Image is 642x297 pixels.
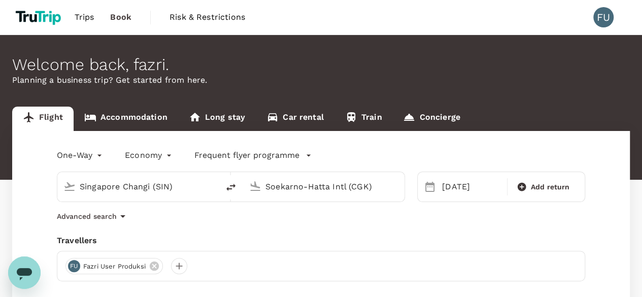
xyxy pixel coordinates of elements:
div: Travellers [57,235,585,247]
span: Trips [75,11,94,23]
a: Accommodation [74,107,178,131]
a: Flight [12,107,74,131]
p: Planning a business trip? Get started from here. [12,74,630,86]
div: [DATE] [438,177,505,197]
button: Frequent flyer programme [194,149,312,161]
div: FU [593,7,614,27]
span: Risk & Restrictions [170,11,245,23]
a: Car rental [256,107,334,131]
button: delete [219,175,243,200]
div: Economy [125,147,174,163]
input: Depart from [80,179,197,194]
button: Advanced search [57,210,129,222]
div: FUfazri user produksi [65,258,163,274]
input: Going to [265,179,383,194]
span: fazri user produksi [77,261,152,272]
button: Open [397,185,399,187]
div: One-Way [57,147,105,163]
a: Train [334,107,393,131]
a: Long stay [178,107,256,131]
div: Welcome back , fazri . [12,55,630,74]
span: Add return [531,182,570,192]
iframe: Button to launch messaging window [8,256,41,289]
a: Concierge [392,107,470,131]
img: TruTrip logo [12,6,66,28]
div: FU [68,260,80,272]
span: Book [110,11,131,23]
p: Frequent flyer programme [194,149,299,161]
p: Advanced search [57,211,117,221]
button: Open [212,185,214,187]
